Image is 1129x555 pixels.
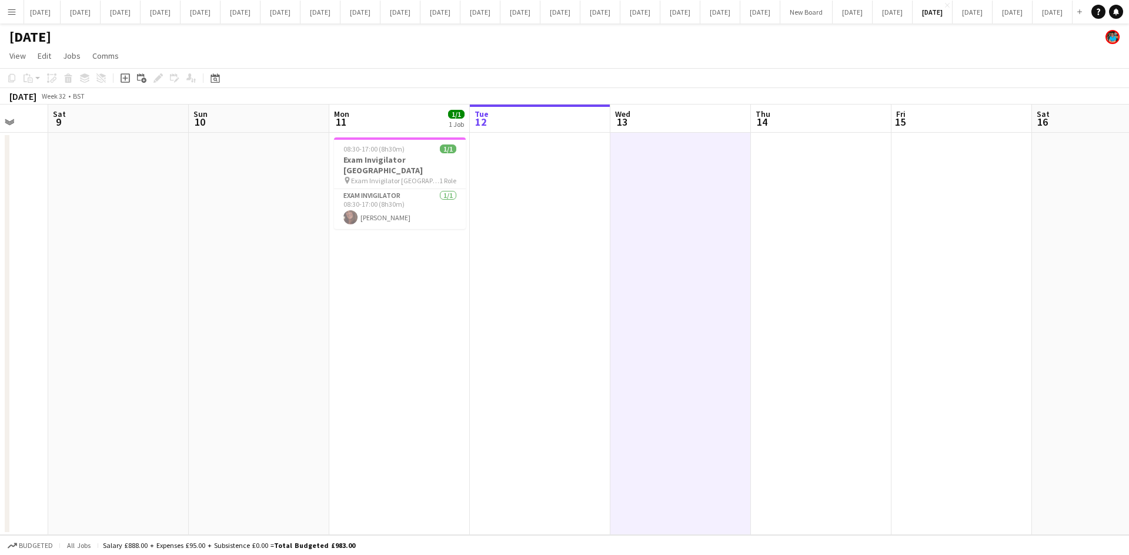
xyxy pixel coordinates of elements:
[5,48,31,63] a: View
[580,1,620,23] button: [DATE]
[53,109,66,119] span: Sat
[1105,30,1120,44] app-user-avatar: Oscar Peck
[1035,115,1050,129] span: 16
[740,1,780,23] button: [DATE]
[993,1,1033,23] button: [DATE]
[61,1,101,23] button: [DATE]
[9,28,51,46] h1: [DATE]
[334,154,466,176] h3: Exam Invigilator [GEOGRAPHIC_DATA]
[896,109,906,119] span: Fri
[334,137,466,229] app-job-card: 08:30-17:00 (8h30m)1/1Exam Invigilator [GEOGRAPHIC_DATA] Exam Invigilator [GEOGRAPHIC_DATA]1 Role...
[700,1,740,23] button: [DATE]
[473,115,489,129] span: 12
[913,1,953,23] button: [DATE]
[448,110,465,119] span: 1/1
[754,115,770,129] span: 14
[894,115,906,129] span: 15
[88,48,123,63] a: Comms
[192,115,208,129] span: 10
[9,51,26,61] span: View
[92,51,119,61] span: Comms
[300,1,340,23] button: [DATE]
[221,1,260,23] button: [DATE]
[440,144,456,153] span: 1/1
[65,541,93,550] span: All jobs
[540,1,580,23] button: [DATE]
[343,144,405,153] span: 08:30-17:00 (8h30m)
[38,51,51,61] span: Edit
[660,1,700,23] button: [DATE]
[274,541,355,550] span: Total Budgeted £983.00
[1037,109,1050,119] span: Sat
[73,92,85,100] div: BST
[380,1,420,23] button: [DATE]
[460,1,500,23] button: [DATE]
[334,189,466,229] app-card-role: Exam Invigilator1/108:30-17:00 (8h30m)[PERSON_NAME]
[193,109,208,119] span: Sun
[58,48,85,63] a: Jobs
[475,109,489,119] span: Tue
[1033,1,1073,23] button: [DATE]
[780,1,833,23] button: New Board
[181,1,221,23] button: [DATE]
[953,1,993,23] button: [DATE]
[63,51,81,61] span: Jobs
[620,1,660,23] button: [DATE]
[103,541,355,550] div: Salary £888.00 + Expenses £95.00 + Subsistence £0.00 =
[6,539,55,552] button: Budgeted
[449,120,464,129] div: 1 Job
[833,1,873,23] button: [DATE]
[500,1,540,23] button: [DATE]
[39,92,68,100] span: Week 32
[439,176,456,185] span: 1 Role
[873,1,913,23] button: [DATE]
[756,109,770,119] span: Thu
[33,48,56,63] a: Edit
[141,1,181,23] button: [DATE]
[21,1,61,23] button: [DATE]
[19,541,53,550] span: Budgeted
[613,115,630,129] span: 13
[101,1,141,23] button: [DATE]
[351,176,439,185] span: Exam Invigilator [GEOGRAPHIC_DATA]
[51,115,66,129] span: 9
[260,1,300,23] button: [DATE]
[332,115,349,129] span: 11
[420,1,460,23] button: [DATE]
[334,109,349,119] span: Mon
[9,90,36,102] div: [DATE]
[340,1,380,23] button: [DATE]
[615,109,630,119] span: Wed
